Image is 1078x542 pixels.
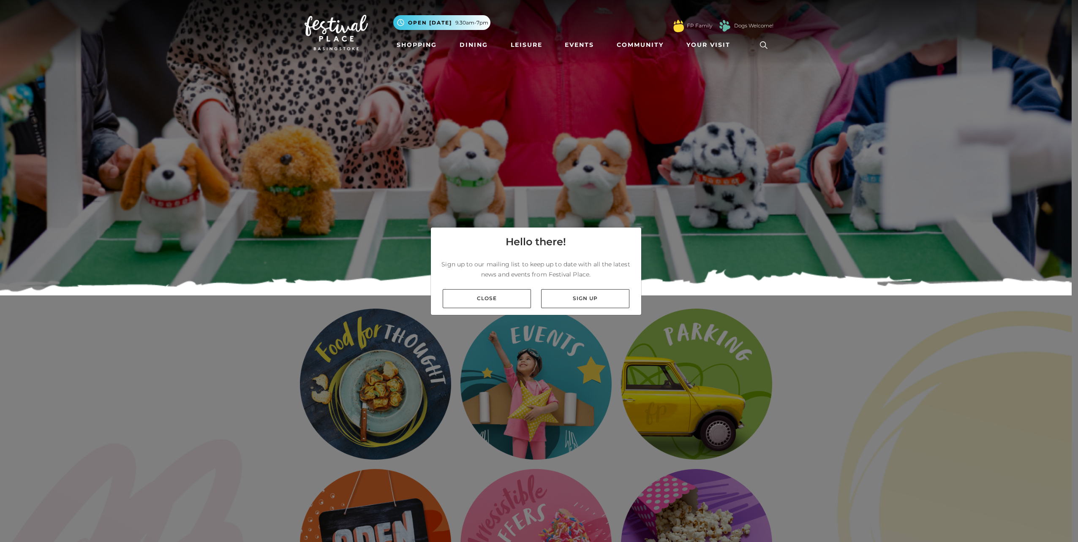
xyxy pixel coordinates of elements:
a: Your Visit [683,37,738,53]
span: 9.30am-7pm [455,19,488,27]
a: FP Family [687,22,712,30]
span: Your Visit [686,41,730,49]
p: Sign up to our mailing list to keep up to date with all the latest news and events from Festival ... [438,259,634,279]
a: Events [561,37,597,53]
button: Open [DATE] 9.30am-7pm [393,15,490,30]
a: Close [443,289,531,308]
img: Festival Place Logo [305,15,368,50]
h4: Hello there! [506,234,566,249]
span: Open [DATE] [408,19,452,27]
a: Community [613,37,667,53]
a: Leisure [507,37,546,53]
a: Sign up [541,289,629,308]
a: Dining [456,37,491,53]
a: Shopping [393,37,440,53]
a: Dogs Welcome! [734,22,773,30]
